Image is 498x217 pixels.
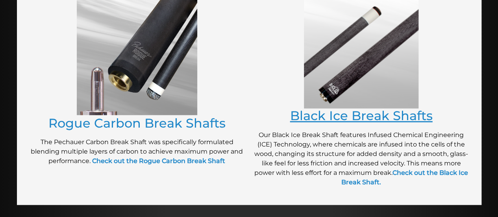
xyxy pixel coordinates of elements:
[29,137,245,165] p: The Pechauer Carbon Break Shaft was specifically formulated blending multiple layers of carbon to...
[253,130,470,187] p: Our Black Ice Break Shaft features Infused Chemical Engineering (ICE) Technology, where chemicals...
[92,157,225,164] a: Check out the Rogue Carbon Break Shaft
[290,108,433,123] a: Black Ice Break Shafts
[341,169,468,185] a: Check out the Black Ice Break Shaft.
[48,115,226,130] a: Rogue Carbon Break Shafts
